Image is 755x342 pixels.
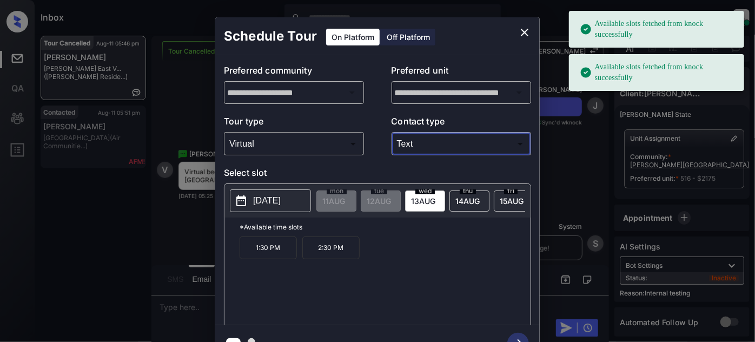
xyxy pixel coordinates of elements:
[392,64,532,81] p: Preferred unit
[240,218,531,236] p: *Available time slots
[455,196,480,206] span: 14 AUG
[411,196,435,206] span: 13 AUG
[394,135,529,153] div: Text
[580,57,736,88] div: Available slots fetched from knock successfully
[494,190,534,212] div: date-select
[415,188,435,194] span: wed
[215,17,326,55] h2: Schedule Tour
[227,135,361,153] div: Virtual
[302,236,360,259] p: 2:30 PM
[224,115,364,132] p: Tour type
[224,64,364,81] p: Preferred community
[224,166,531,183] p: Select slot
[253,194,281,207] p: [DATE]
[500,196,524,206] span: 15 AUG
[514,22,535,43] button: close
[405,190,445,212] div: date-select
[392,115,532,132] p: Contact type
[460,188,476,194] span: thu
[230,189,311,212] button: [DATE]
[381,29,435,45] div: Off Platform
[504,188,518,194] span: fri
[326,29,380,45] div: On Platform
[449,190,489,212] div: date-select
[240,236,297,259] p: 1:30 PM
[580,14,736,44] div: Available slots fetched from knock successfully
